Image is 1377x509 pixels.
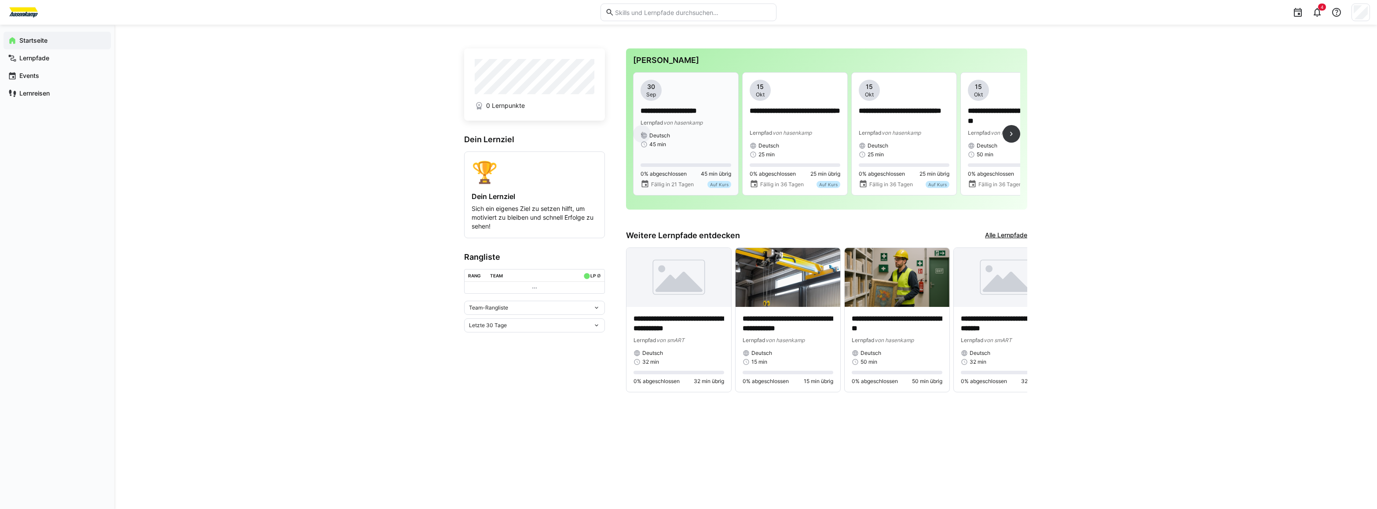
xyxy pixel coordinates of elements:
[750,170,796,177] span: 0% abgeschlossen
[977,151,993,158] span: 50 min
[656,337,685,343] span: von smART
[1021,378,1051,385] span: 32 min übrig
[869,181,913,188] span: Fällig in 36 Tagen
[974,91,983,98] span: Okt
[975,82,982,91] span: 15
[757,82,764,91] span: 15
[614,8,772,16] input: Skills und Lernpfade durchsuchen…
[861,358,877,365] span: 50 min
[743,378,789,385] span: 0% abgeschlossen
[701,170,731,177] span: 45 min übrig
[978,181,1022,188] span: Fällig in 36 Tagen
[1321,4,1323,10] span: 4
[469,304,508,311] span: Team-Rangliste
[765,337,805,343] span: von hasenkamp
[852,378,898,385] span: 0% abgeschlossen
[875,337,914,343] span: von hasenkamp
[977,142,997,149] span: Deutsch
[758,142,779,149] span: Deutsch
[760,181,804,188] span: Fällig in 36 Tagen
[633,55,1020,65] h3: [PERSON_NAME]
[743,337,765,343] span: Lernpfad
[991,129,1030,136] span: von hasenkamp
[865,91,874,98] span: Okt
[861,350,881,357] span: Deutsch
[642,358,659,365] span: 32 min
[868,142,888,149] span: Deutsch
[472,192,597,201] h4: Dein Lernziel
[961,378,1007,385] span: 0% abgeschlossen
[468,273,481,278] div: Rang
[649,132,670,139] span: Deutsch
[751,350,772,357] span: Deutsch
[642,350,663,357] span: Deutsch
[984,337,1012,343] span: von smART
[859,129,882,136] span: Lernpfad
[472,159,597,185] div: 🏆
[736,248,840,307] img: image
[634,378,680,385] span: 0% abgeschlossen
[649,141,666,148] span: 45 min
[970,358,986,365] span: 32 min
[926,181,949,188] div: Auf Kurs
[859,170,905,177] span: 0% abgeschlossen
[626,248,731,307] img: image
[626,231,740,240] h3: Weitere Lernpfade entdecken
[970,350,990,357] span: Deutsch
[804,378,833,385] span: 15 min übrig
[810,170,840,177] span: 25 min übrig
[985,231,1027,240] a: Alle Lernpfade
[961,337,984,343] span: Lernpfad
[707,181,731,188] div: Auf Kurs
[968,170,1014,177] span: 0% abgeschlossen
[866,82,873,91] span: 15
[464,252,605,262] h3: Rangliste
[641,170,687,177] span: 0% abgeschlossen
[882,129,921,136] span: von hasenkamp
[845,248,949,307] img: image
[919,170,949,177] span: 25 min übrig
[597,271,601,279] a: ø
[756,91,765,98] span: Okt
[634,337,656,343] span: Lernpfad
[469,322,507,329] span: Letzte 30 Tage
[647,82,655,91] span: 30
[641,119,663,126] span: Lernpfad
[954,248,1058,307] img: image
[751,358,767,365] span: 15 min
[663,119,703,126] span: von hasenkamp
[486,101,525,110] span: 0 Lernpunkte
[758,151,775,158] span: 25 min
[590,273,596,278] div: LP
[694,378,724,385] span: 32 min übrig
[646,91,656,98] span: Sep
[750,129,773,136] span: Lernpfad
[868,151,884,158] span: 25 min
[464,135,605,144] h3: Dein Lernziel
[773,129,812,136] span: von hasenkamp
[912,378,942,385] span: 50 min übrig
[472,204,597,231] p: Sich ein eigenes Ziel zu setzen hilft, um motiviert zu bleiben und schnell Erfolge zu sehen!
[968,129,991,136] span: Lernpfad
[817,181,840,188] div: Auf Kurs
[852,337,875,343] span: Lernpfad
[651,181,694,188] span: Fällig in 21 Tagen
[490,273,503,278] div: Team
